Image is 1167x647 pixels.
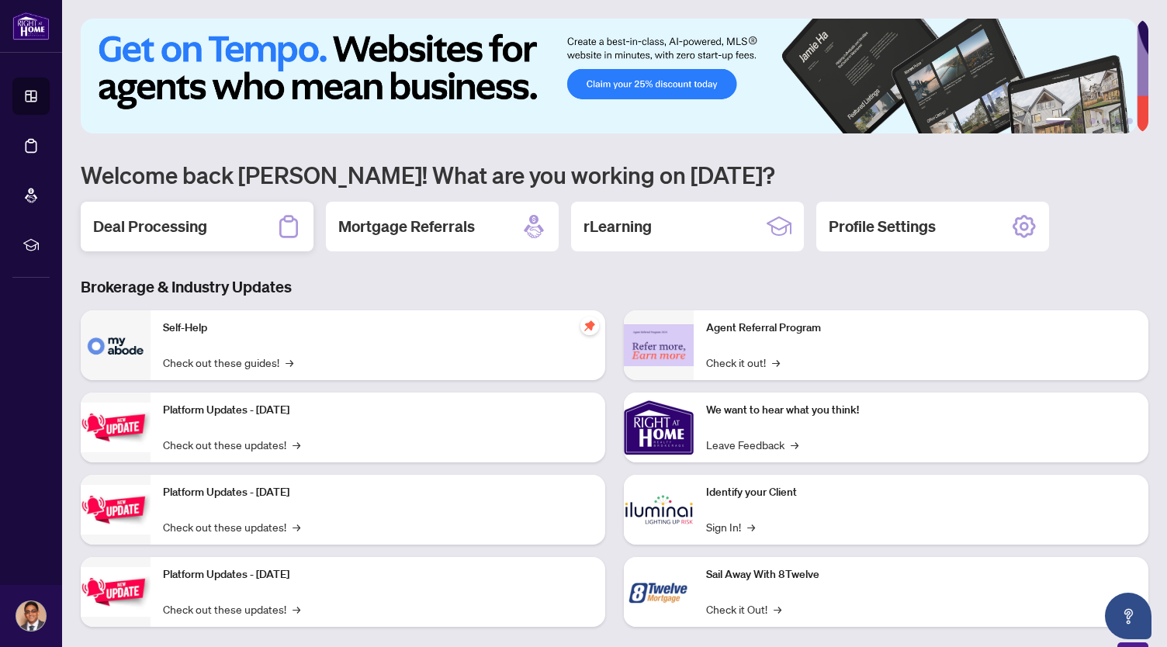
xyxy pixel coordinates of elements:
[706,518,755,535] a: Sign In!→
[163,354,293,371] a: Check out these guides!→
[293,600,300,618] span: →
[583,216,652,237] h2: rLearning
[81,310,151,380] img: Self-Help
[706,354,780,371] a: Check it out!→
[1105,593,1151,639] button: Open asap
[81,485,151,534] img: Platform Updates - July 8, 2025
[624,557,694,627] img: Sail Away With 8Twelve
[1114,118,1120,124] button: 5
[829,216,936,237] h2: Profile Settings
[1046,118,1071,124] button: 1
[16,601,46,631] img: Profile Icon
[81,403,151,452] img: Platform Updates - July 21, 2025
[624,393,694,462] img: We want to hear what you think!
[706,600,781,618] a: Check it Out!→
[12,12,50,40] img: logo
[163,600,300,618] a: Check out these updates!→
[81,567,151,616] img: Platform Updates - June 23, 2025
[163,320,593,337] p: Self-Help
[706,566,1136,583] p: Sail Away With 8Twelve
[706,436,798,453] a: Leave Feedback→
[81,276,1148,298] h3: Brokerage & Industry Updates
[286,354,293,371] span: →
[81,19,1137,133] img: Slide 0
[747,518,755,535] span: →
[93,216,207,237] h2: Deal Processing
[293,436,300,453] span: →
[772,354,780,371] span: →
[338,216,475,237] h2: Mortgage Referrals
[1077,118,1083,124] button: 2
[1089,118,1096,124] button: 3
[791,436,798,453] span: →
[706,402,1136,419] p: We want to hear what you think!
[1127,118,1133,124] button: 6
[774,600,781,618] span: →
[163,436,300,453] a: Check out these updates!→
[163,484,593,501] p: Platform Updates - [DATE]
[163,566,593,583] p: Platform Updates - [DATE]
[293,518,300,535] span: →
[624,475,694,545] img: Identify your Client
[580,317,599,335] span: pushpin
[706,484,1136,501] p: Identify your Client
[1102,118,1108,124] button: 4
[81,160,1148,189] h1: Welcome back [PERSON_NAME]! What are you working on [DATE]?
[163,402,593,419] p: Platform Updates - [DATE]
[706,320,1136,337] p: Agent Referral Program
[163,518,300,535] a: Check out these updates!→
[624,324,694,367] img: Agent Referral Program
